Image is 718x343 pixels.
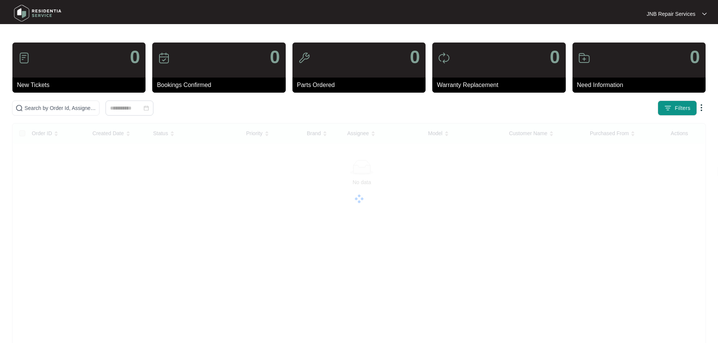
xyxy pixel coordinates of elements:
p: 0 [410,48,420,66]
p: 0 [550,48,560,66]
p: 0 [690,48,700,66]
p: 0 [130,48,140,66]
input: Search by Order Id, Assignee Name, Customer Name, Brand and Model [24,104,96,112]
img: dropdown arrow [702,12,707,16]
img: icon [438,52,450,64]
button: filter iconFilters [658,101,697,116]
p: Warranty Replacement [437,81,565,90]
p: Need Information [577,81,706,90]
img: filter icon [664,104,672,112]
p: New Tickets [17,81,145,90]
img: residentia service logo [11,2,64,24]
p: 0 [270,48,280,66]
p: Parts Ordered [297,81,426,90]
img: icon [578,52,590,64]
img: search-icon [15,104,23,112]
span: Filters [675,104,690,112]
p: Bookings Confirmed [157,81,285,90]
p: JNB Repair Services [647,10,695,18]
img: icon [18,52,30,64]
img: icon [158,52,170,64]
img: dropdown arrow [697,103,706,112]
img: icon [298,52,310,64]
